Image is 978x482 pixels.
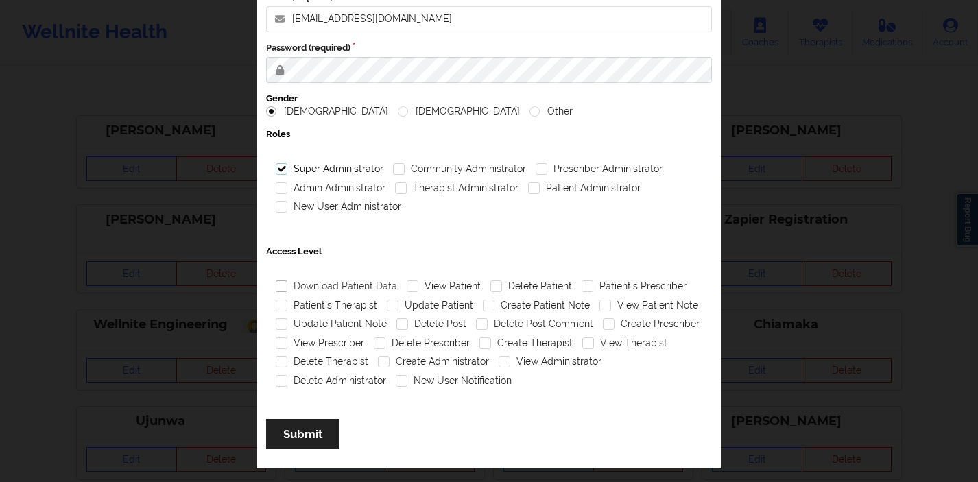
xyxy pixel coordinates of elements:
[393,163,526,175] label: Community Administrator
[276,375,386,387] label: Delete Administrator
[398,106,520,117] label: [DEMOGRAPHIC_DATA]
[378,356,489,367] label: Create Administrator
[387,300,473,311] label: Update Patient
[407,280,481,292] label: View Patient
[476,318,593,330] label: Delete Post Comment
[529,106,573,117] label: Other
[276,201,401,213] label: New User Administrator
[266,128,712,141] label: Roles
[582,280,687,292] label: Patient's Prescriber
[266,419,339,448] button: Submit
[276,337,364,349] label: View Prescriber
[603,318,700,330] label: Create Prescriber
[266,42,712,54] label: Password (required)
[266,245,712,258] label: Access Level
[266,6,712,32] input: Email address
[266,93,712,105] label: Gender
[276,163,383,175] label: Super Administrator
[499,356,601,367] label: View Administrator
[536,163,663,175] label: Prescriber Administrator
[528,182,641,194] label: Patient Administrator
[479,337,573,349] label: Create Therapist
[374,337,470,349] label: Delete Prescriber
[276,280,397,292] label: Download Patient Data
[266,106,388,117] label: [DEMOGRAPHIC_DATA]
[483,300,590,311] label: Create Patient Note
[582,337,667,349] label: View Therapist
[490,280,572,292] label: Delete Patient
[276,182,385,194] label: Admin Administrator
[276,318,387,330] label: Update Patient Note
[276,300,377,311] label: Patient's Therapist
[396,375,512,387] label: New User Notification
[396,318,466,330] label: Delete Post
[395,182,518,194] label: Therapist Administrator
[276,356,368,367] label: Delete Therapist
[599,300,698,311] label: View Patient Note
